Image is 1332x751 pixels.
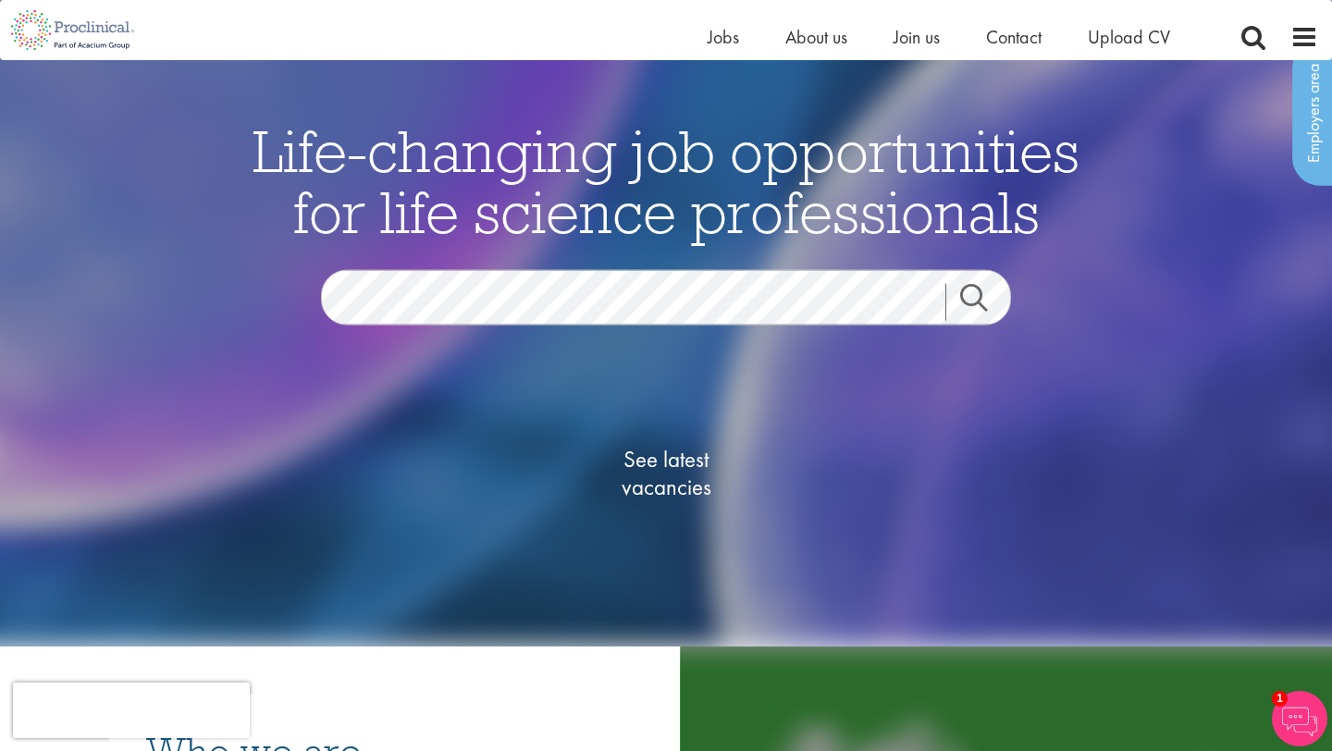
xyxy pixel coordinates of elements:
a: Jobs [708,25,739,49]
a: About us [785,25,847,49]
img: Chatbot [1272,691,1327,746]
a: See latestvacancies [573,371,758,574]
a: Contact [986,25,1042,49]
iframe: reCAPTCHA [13,683,250,738]
a: Upload CV [1088,25,1170,49]
a: Join us [894,25,940,49]
a: Job search submit button [945,283,1025,320]
span: 1 [1272,691,1288,707]
span: Life-changing job opportunities for life science professionals [253,113,1079,248]
span: See latest vacancies [573,445,758,500]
